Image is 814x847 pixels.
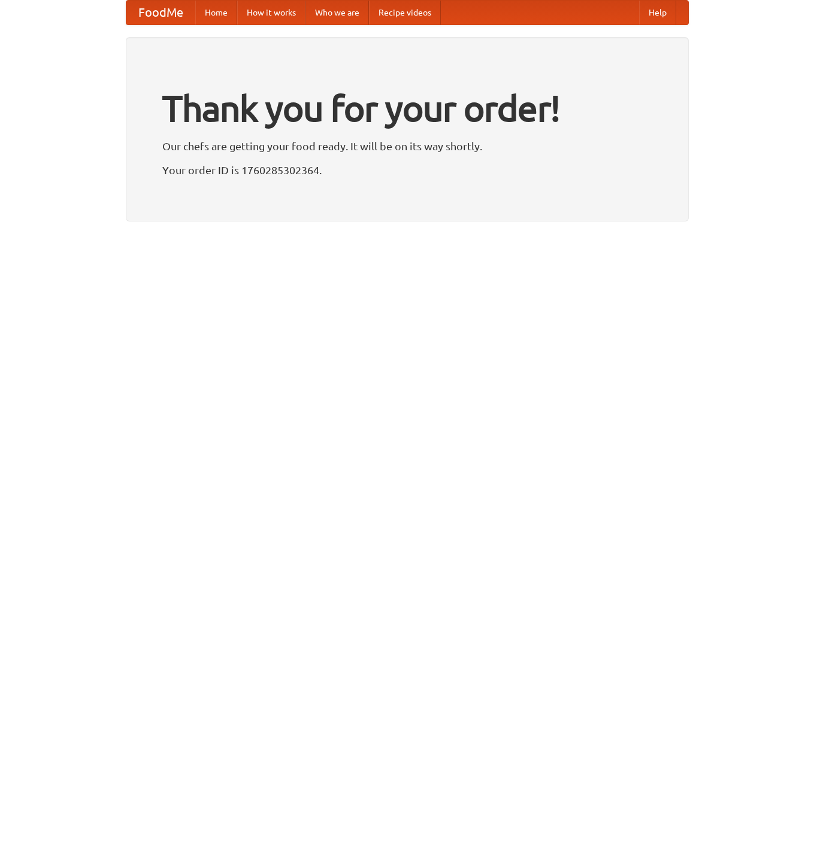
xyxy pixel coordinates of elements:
a: Recipe videos [369,1,441,25]
a: How it works [237,1,305,25]
a: Who we are [305,1,369,25]
a: FoodMe [126,1,195,25]
a: Help [639,1,676,25]
p: Your order ID is 1760285302364. [162,161,652,179]
a: Home [195,1,237,25]
h1: Thank you for your order! [162,80,652,137]
p: Our chefs are getting your food ready. It will be on its way shortly. [162,137,652,155]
